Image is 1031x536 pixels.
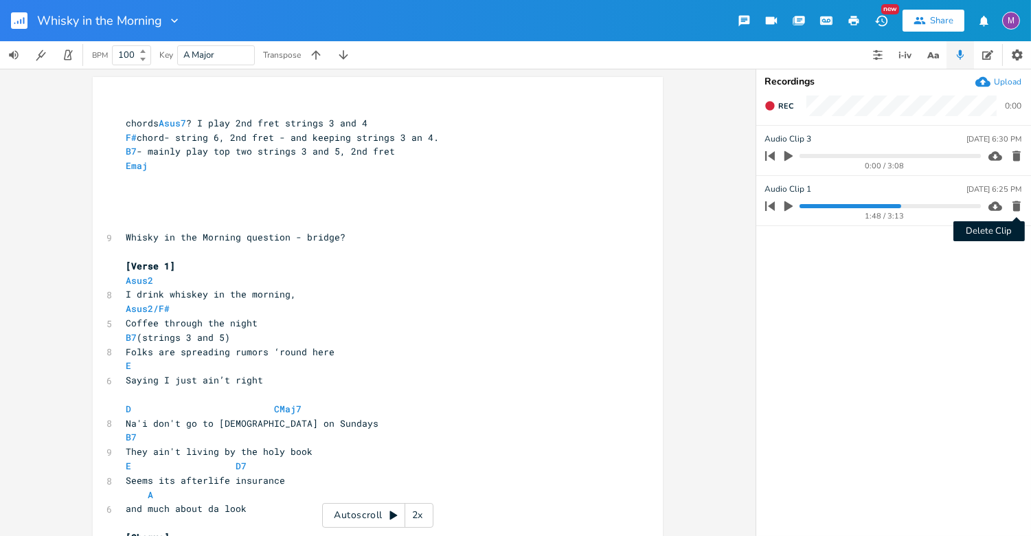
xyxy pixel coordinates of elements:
span: Whisky in the Morning [37,14,162,27]
span: Coffee through the night [126,317,258,329]
span: - mainly play top two strings 3 and 5, 2nd fret [126,145,395,157]
div: melindameshad [1002,12,1020,30]
span: D [126,403,131,415]
button: Upload [975,74,1021,89]
span: (strings 3 and 5) [126,331,230,344]
span: CMaj7 [274,403,302,415]
span: chords ? I play 2nd fret strings 3 and 4 [126,117,367,129]
div: Transpose [263,51,301,59]
span: F# [126,131,137,144]
button: M [1002,5,1020,36]
div: 0:00 / 3:08 [789,162,981,170]
span: They ain't living by the holy book [126,445,313,458]
span: B7 [126,331,137,344]
span: D7 [236,460,247,472]
span: B7 [126,431,137,443]
span: Folks are spreading rumors ‘round here [126,346,335,358]
span: E [126,460,131,472]
span: B7 [126,145,137,157]
span: A [148,489,153,501]
span: Saying I just ain’t right [126,374,263,386]
span: A Major [183,49,214,61]
span: Asus2 [126,274,153,287]
div: 1:48 / 3:13 [789,212,981,220]
div: Share [930,14,953,27]
div: [DATE] 6:25 PM [966,186,1021,193]
span: chord- string 6, 2nd fret - and keeping strings 3 an 4. [126,131,439,144]
button: Delete Clip [1007,195,1026,217]
span: Audio Clip 3 [764,133,811,146]
span: Na'i don't go to [DEMOGRAPHIC_DATA] on Sundays [126,417,378,429]
div: [DATE] 6:30 PM [966,135,1021,143]
div: 2x [405,503,430,528]
button: Share [903,10,964,32]
span: Asus7 [159,117,186,129]
span: Whisky in the Morning question - bridge? [126,231,345,243]
div: Upload [994,76,1021,87]
div: New [881,4,899,14]
span: E [126,359,131,372]
span: Audio Clip 1 [764,183,811,196]
span: and much about da look [126,502,247,515]
div: 0:00 [1005,102,1021,110]
div: Key [159,51,173,59]
div: Autoscroll [322,503,433,528]
button: Rec [759,95,799,117]
span: Emaj [126,159,148,172]
div: BPM [92,52,108,59]
div: Recordings [764,77,1023,87]
span: Rec [778,101,793,111]
span: Asus2/F# [126,302,170,315]
span: Seems its afterlife insurance [126,474,285,487]
button: New [868,8,895,33]
span: [Verse 1] [126,260,175,272]
span: I drink whiskey in the morning, [126,288,296,300]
